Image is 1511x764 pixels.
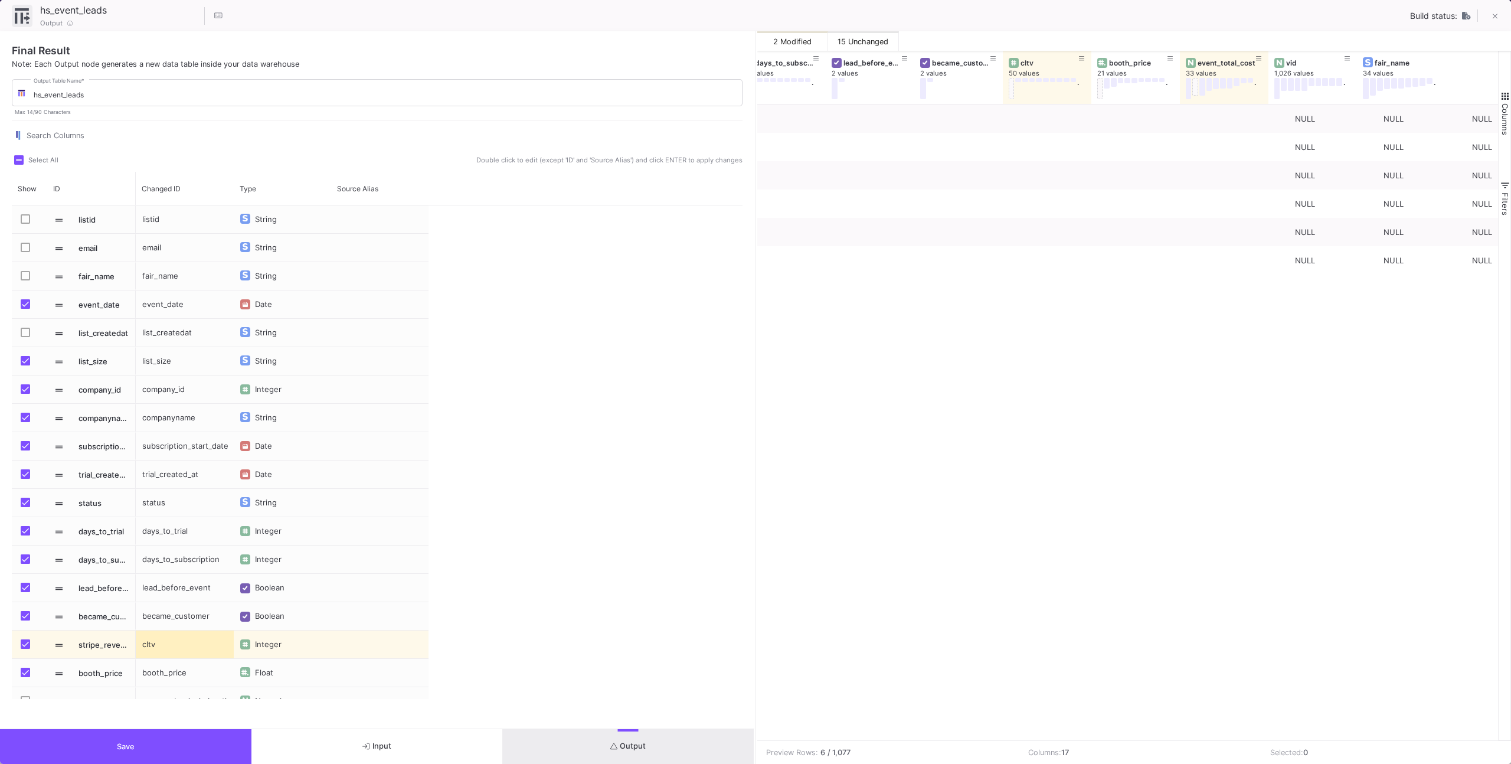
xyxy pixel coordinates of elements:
div: NULL [1384,133,1459,161]
img: output-ui.svg [15,8,30,24]
div: Press SPACE to select this row. [136,290,429,319]
input: Node Title... [37,2,202,18]
div: 2 values [832,69,920,78]
div: Press SPACE to select this row. [12,290,136,319]
div: Final Result [12,43,743,58]
span: Show [18,184,37,193]
div: Preview Rows: [766,747,818,758]
div: list_createdat [136,319,234,347]
div: Press SPACE to select this row. [12,687,136,716]
div: Press SPACE to select this row. [136,461,429,489]
div: . [1434,78,1435,99]
div: list_size [136,347,234,375]
div: days_to_subscription [755,58,813,67]
div: NULL [1295,133,1371,161]
span: became_customer [79,603,129,631]
img: UNTOUCHED [1462,11,1471,20]
div: Press SPACE to select this row. [136,687,429,716]
div: became_customer [136,602,234,630]
div: NULL [1295,105,1371,133]
div: NULL [1295,162,1371,190]
div: days_to_trial [136,517,234,545]
div: 1,026 values [1274,69,1363,78]
div: Press SPACE to select this row. [136,489,429,517]
td: Selected: [1261,741,1504,764]
div: Boolean [255,574,290,602]
div: Press SPACE to select this row. [136,205,429,234]
td: Columns: [1019,741,1262,764]
div: became_customer [932,58,990,67]
span: company_id [79,376,129,404]
div: String [255,205,282,234]
div: fair_name [136,262,234,290]
span: listid [79,206,129,234]
button: Hotkeys List [207,4,230,28]
div: . [1254,78,1256,99]
div: Press SPACE to select this row. [136,546,429,574]
div: vid [1286,58,1345,67]
div: Press SPACE to select this row. [12,319,136,347]
div: . [1343,78,1345,99]
span: companyname [79,404,129,432]
span: Double click to edit (except 'ID' and 'Source Alias') and click ENTER to apply changes [474,155,743,165]
div: Press SPACE to select this row. [136,517,429,546]
div: Press SPACE to select this row. [12,517,136,546]
div: status [136,489,234,517]
b: 0 [1303,748,1308,757]
span: days_to_subscription [79,546,129,574]
span: Select All [28,156,58,164]
div: NULL [1384,218,1459,246]
span: days_to_trial [79,518,129,546]
div: lead_before_event [136,574,234,602]
div: Press SPACE to select this row. [12,432,136,461]
button: 15 Unchanged [828,31,899,51]
b: 6 [820,747,825,758]
span: fair_name [79,263,129,290]
div: NULL [1384,162,1459,190]
div: Press SPACE to select this row. [136,347,429,376]
div: NULL [1295,218,1371,246]
img: columns.svg [12,131,24,141]
div: 50 values [1009,69,1097,78]
div: companyname [136,404,234,432]
div: cltv [136,631,234,658]
span: subscription_start_date [79,433,129,461]
div: 21 values [1097,69,1186,78]
span: event_date [79,291,129,319]
div: booth_price [1109,58,1167,67]
div: company_id [136,376,234,403]
span: booth_price [79,659,129,687]
div: String [255,262,282,290]
div: Integer [255,376,287,404]
div: Boolean [255,602,290,631]
b: 17 [1061,748,1069,757]
span: sum_costs__incl__booth_and_side_event__ [79,688,129,716]
div: . [1166,78,1167,99]
span: 15 Unchanged [838,37,888,46]
button: 2 Modified [757,31,828,51]
div: Date [255,461,277,489]
div: NULL [1384,105,1459,133]
div: event_total_cost [1198,58,1256,67]
div: 40 values [743,69,832,78]
div: Press SPACE to select this row. [136,602,429,631]
span: ID [53,184,60,193]
span: Type [240,184,256,193]
div: event_date [136,290,234,318]
span: Input [362,742,391,750]
div: String [255,404,282,432]
div: NULL [1295,247,1371,275]
span: Save [117,742,135,751]
div: Integer [255,631,287,659]
span: trial_created_at [79,461,129,489]
div: NULL [1384,247,1459,275]
div: subscription_start_date [136,432,234,460]
span: list_size [79,348,129,376]
span: Source Alias [337,184,378,193]
div: String [255,489,282,517]
span: Columns [1500,103,1510,135]
div: Press SPACE to select this row. [12,489,136,517]
div: listid [136,205,234,233]
div: days_to_subscription [136,546,234,573]
div: Press SPACE to select this row. [12,376,136,404]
